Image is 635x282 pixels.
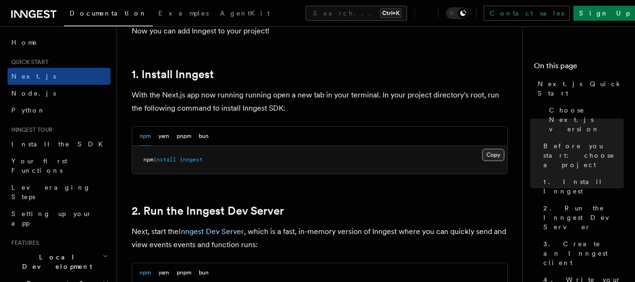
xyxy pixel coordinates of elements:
a: Next.js [8,68,110,85]
span: Your first Functions [11,157,67,174]
span: Inngest tour [8,126,53,134]
a: Contact sales [484,6,570,21]
span: Local Development [8,252,102,271]
button: npm [140,127,151,146]
p: Now you can add Inngest to your project! [132,24,508,38]
button: Copy [482,149,504,161]
a: 2. Run the Inngest Dev Server [132,204,284,218]
span: Setting up your app [11,210,92,227]
span: Home [11,38,38,47]
span: Python [11,106,46,114]
a: 1. Install Inngest [132,68,214,81]
span: Examples [158,9,209,17]
button: Toggle dark mode [446,8,469,19]
a: Node.js [8,85,110,102]
button: pnpm [177,127,191,146]
a: 3. Create an Inngest client [540,235,624,271]
a: 1. Install Inngest [540,173,624,200]
a: Examples [153,3,214,25]
span: Documentation [70,9,147,17]
span: npm [143,156,153,163]
a: Home [8,34,110,51]
span: Install the SDK [11,140,109,148]
a: Setting up your app [8,205,110,232]
span: Leveraging Steps [11,184,91,201]
span: 2. Run the Inngest Dev Server [543,203,624,232]
h4: On this page [534,60,624,75]
button: Search...Ctrl+K [306,6,407,21]
a: Documentation [64,3,153,26]
span: 1. Install Inngest [543,177,624,196]
span: Choose Next.js version [549,105,624,134]
kbd: Ctrl+K [380,8,401,18]
span: Features [8,239,39,247]
a: Inngest Dev Server [179,227,244,236]
a: Python [8,102,110,119]
a: 2. Run the Inngest Dev Server [540,200,624,235]
span: Next.js Quick Start [538,79,624,98]
a: Next.js Quick Start [534,75,624,102]
span: Before you start: choose a project [543,141,624,169]
a: Before you start: choose a project [540,137,624,173]
button: Local Development [8,249,110,275]
a: Choose Next.js version [545,102,624,137]
a: Install the SDK [8,136,110,153]
a: Your first Functions [8,153,110,179]
p: Next, start the , which is a fast, in-memory version of Inngest where you can quickly send and vi... [132,225,508,251]
span: install [153,156,176,163]
span: Quick start [8,58,48,66]
span: inngest [180,156,203,163]
a: Leveraging Steps [8,179,110,205]
span: AgentKit [220,9,270,17]
span: Node.js [11,89,56,97]
a: AgentKit [214,3,275,25]
button: yarn [158,127,169,146]
span: 3. Create an Inngest client [543,239,624,267]
span: Next.js [11,73,56,80]
p: With the Next.js app now running running open a new tab in your terminal. In your project directo... [132,89,508,115]
button: bun [199,127,209,146]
